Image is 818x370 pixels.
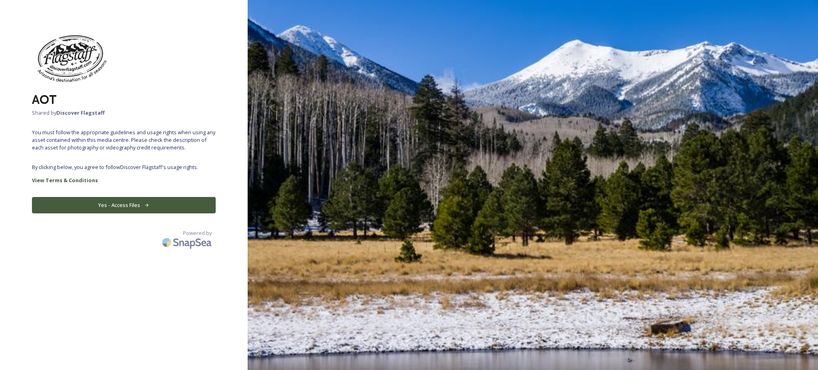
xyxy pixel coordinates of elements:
[32,197,216,213] button: Yes - Access Files
[32,109,216,117] span: Shared by
[160,233,216,252] img: SnapSea Logo
[32,129,216,152] span: You must follow the appropriate guidelines and usage rights when using any asset contained within...
[56,109,105,116] strong: Discover Flagstaff
[183,229,212,237] span: Powered by
[32,90,216,109] h2: AOT
[32,175,216,185] a: View Terms & Conditions
[32,163,216,171] span: By clicking below, you agree to follow Discover Flagstaff 's usage rights.
[32,32,112,86] img: discover%20flagstaff%20logo.jpg
[32,177,98,184] strong: View Terms & Conditions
